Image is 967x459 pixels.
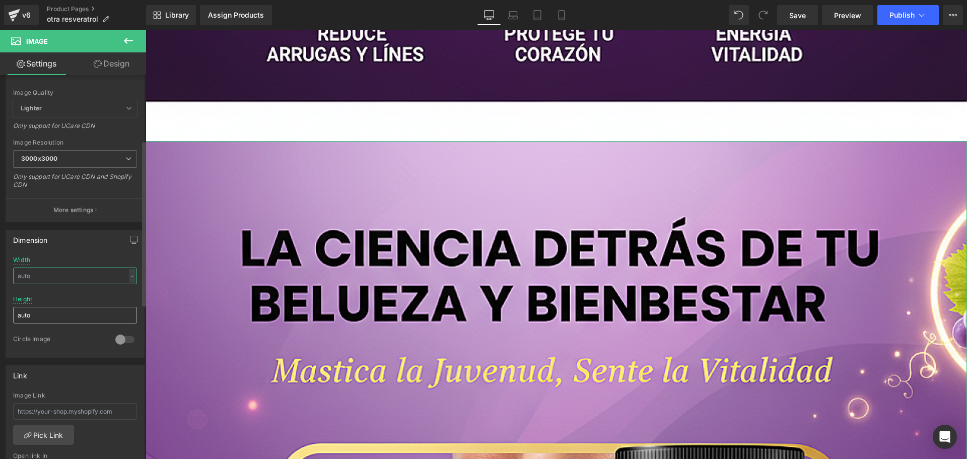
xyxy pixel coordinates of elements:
span: Save [789,10,806,21]
button: Redo [753,5,773,25]
a: Design [75,52,148,75]
div: Link [13,366,27,380]
button: Publish [877,5,939,25]
span: Image [26,37,48,45]
a: v6 [4,5,39,25]
b: Lighter [21,104,42,112]
span: otra resveratrol [47,15,98,23]
div: Dimension [13,230,48,244]
button: More [943,5,963,25]
a: Mobile [549,5,574,25]
div: v6 [20,9,33,22]
div: Open Intercom Messenger [933,425,957,449]
span: Preview [834,10,861,21]
a: Tablet [525,5,549,25]
a: Desktop [477,5,501,25]
div: Circle Image [13,335,105,346]
input: auto [13,268,137,284]
div: Height [13,296,32,303]
button: Undo [729,5,749,25]
input: https://your-shop.myshopify.com [13,403,137,420]
button: More settings [6,198,144,222]
div: Only support for UCare CDN and Shopify CDN [13,173,137,195]
span: Library [165,11,189,20]
div: Assign Products [208,11,264,19]
div: Image Resolution [13,139,137,146]
a: Laptop [501,5,525,25]
p: More settings [53,206,94,215]
b: 3000x3000 [21,155,57,162]
a: Preview [822,5,873,25]
div: - [129,269,135,283]
a: Pick Link [13,425,74,445]
div: Image Quality [13,89,137,96]
input: auto [13,307,137,323]
a: New Library [146,5,196,25]
div: Width [13,256,30,264]
div: Only support for UCare CDN [13,122,137,137]
a: Product Pages [47,5,146,13]
div: Image Link [13,392,137,399]
span: Publish [889,11,915,19]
